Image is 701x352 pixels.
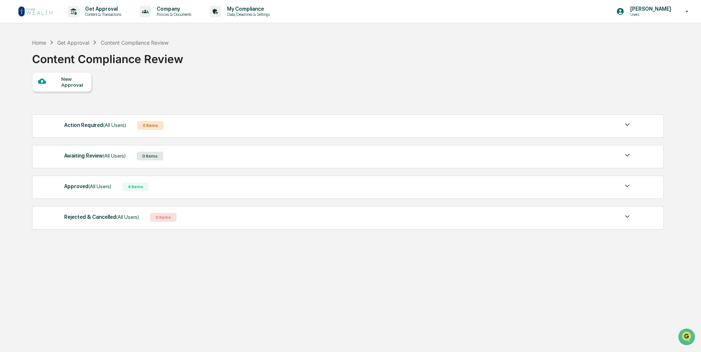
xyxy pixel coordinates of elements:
p: How can we help? [7,15,134,27]
div: Content Compliance Review [32,46,183,66]
img: caret [623,120,632,129]
span: Pylon [73,125,89,131]
img: caret [623,182,632,190]
p: Users [624,12,675,17]
a: 🗄️Attestations [50,90,94,103]
div: Action Required [64,120,126,130]
span: Attestations [61,93,91,100]
div: 4 Items [122,182,149,191]
a: Powered byPylon [52,125,89,131]
div: 0 Items [137,152,163,161]
div: 🔎 [7,108,13,114]
div: Awaiting Review [64,151,126,161]
p: Get Approval [79,6,125,12]
span: (All Users) [103,153,126,159]
span: Data Lookup [15,107,46,114]
div: 0 Items [137,121,164,130]
p: My Compliance [221,6,273,12]
button: Start new chat [125,59,134,68]
img: 1746055101610-c473b297-6a78-478c-a979-82029cc54cd1 [7,56,21,70]
img: caret [623,212,632,221]
p: Data, Deadlines & Settings [221,12,273,17]
iframe: Open customer support [677,328,697,348]
div: Get Approval [57,39,89,46]
img: logo [18,6,53,17]
p: Company [151,6,195,12]
div: 🖐️ [7,94,13,100]
div: Home [32,39,46,46]
a: 🖐️Preclearance [4,90,50,103]
div: Rejected & Cancelled [64,212,139,222]
img: caret [623,151,632,160]
span: (All Users) [116,214,139,220]
div: We're available if you need us! [25,64,93,70]
p: [PERSON_NAME] [624,6,675,12]
span: Preclearance [15,93,48,100]
div: Start new chat [25,56,121,64]
p: Content & Transactions [79,12,125,17]
div: 0 Items [150,213,177,222]
div: 🗄️ [53,94,59,100]
div: New Approval [61,76,86,88]
div: Approved [64,182,111,191]
a: 🔎Data Lookup [4,104,49,117]
div: Content Compliance Review [101,39,168,46]
span: (All Users) [103,122,126,128]
span: (All Users) [88,183,111,189]
p: Policies & Documents [151,12,195,17]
